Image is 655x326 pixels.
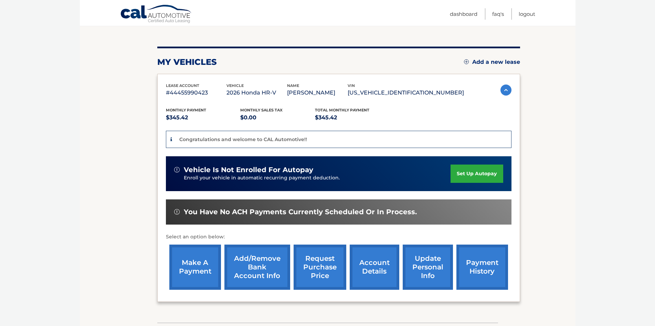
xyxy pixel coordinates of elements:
[157,57,217,67] h2: my vehicles
[519,8,535,20] a: Logout
[464,59,469,64] img: add.svg
[240,108,283,112] span: Monthly sales Tax
[492,8,504,20] a: FAQ's
[315,108,369,112] span: Total Monthly Payment
[226,88,287,98] p: 2026 Honda HR-V
[224,245,290,290] a: Add/Remove bank account info
[240,113,315,122] p: $0.00
[350,245,399,290] a: account details
[166,108,206,112] span: Monthly Payment
[348,83,355,88] span: vin
[179,136,307,142] p: Congratulations and welcome to CAL Automotive!!
[166,113,241,122] p: $345.42
[348,88,464,98] p: [US_VEHICLE_IDENTIFICATION_NUMBER]
[451,165,503,183] a: set up autopay
[294,245,346,290] a: request purchase price
[184,174,451,182] p: Enroll your vehicle in automatic recurring payment deduction.
[287,83,299,88] span: name
[166,233,511,241] p: Select an option below:
[287,88,348,98] p: [PERSON_NAME]
[174,167,180,172] img: alert-white.svg
[403,245,453,290] a: update personal info
[174,209,180,215] img: alert-white.svg
[450,8,477,20] a: Dashboard
[184,166,313,174] span: vehicle is not enrolled for autopay
[456,245,508,290] a: payment history
[226,83,244,88] span: vehicle
[166,83,199,88] span: lease account
[500,85,511,96] img: accordion-active.svg
[464,59,520,66] a: Add a new lease
[120,4,192,24] a: Cal Automotive
[169,245,221,290] a: make a payment
[315,113,390,122] p: $345.42
[166,88,226,98] p: #44455990423
[184,208,417,216] span: You have no ACH payments currently scheduled or in process.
